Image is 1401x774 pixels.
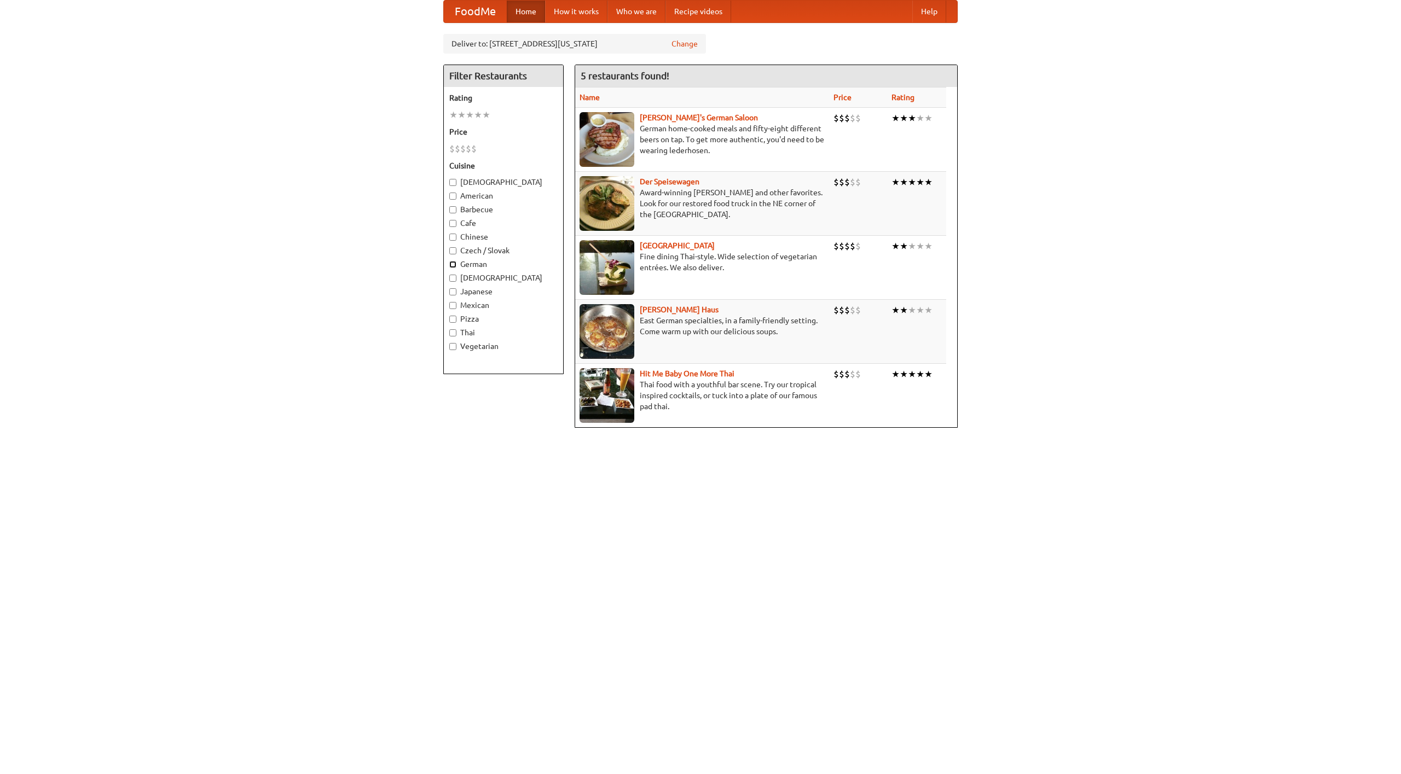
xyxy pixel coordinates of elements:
li: $ [455,143,460,155]
input: Vegetarian [449,343,456,350]
a: Change [671,38,698,49]
li: $ [833,176,839,188]
input: Thai [449,329,456,336]
li: ★ [916,240,924,252]
p: Fine dining Thai-style. Wide selection of vegetarian entrées. We also deliver. [580,251,825,273]
li: $ [833,112,839,124]
li: ★ [908,304,916,316]
li: ★ [900,176,908,188]
img: kohlhaus.jpg [580,304,634,359]
li: ★ [916,304,924,316]
li: $ [844,176,850,188]
label: German [449,259,558,270]
label: Thai [449,327,558,338]
li: $ [855,112,861,124]
li: $ [839,240,844,252]
li: ★ [908,240,916,252]
li: ★ [916,176,924,188]
input: German [449,261,456,268]
input: Czech / Slovak [449,247,456,254]
b: Der Speisewagen [640,177,699,186]
a: Recipe videos [665,1,731,22]
li: $ [844,304,850,316]
img: speisewagen.jpg [580,176,634,231]
li: ★ [891,112,900,124]
input: Chinese [449,234,456,241]
a: Price [833,93,852,102]
a: Who we are [607,1,665,22]
a: How it works [545,1,607,22]
input: Japanese [449,288,456,295]
li: $ [839,112,844,124]
label: Chinese [449,231,558,242]
li: ★ [908,112,916,124]
li: $ [833,240,839,252]
li: ★ [482,109,490,121]
li: ★ [908,176,916,188]
label: Mexican [449,300,558,311]
li: ★ [449,109,458,121]
label: Cafe [449,218,558,229]
input: Cafe [449,220,456,227]
li: $ [833,304,839,316]
li: $ [449,143,455,155]
li: ★ [891,304,900,316]
li: ★ [916,112,924,124]
li: ★ [900,240,908,252]
li: ★ [900,112,908,124]
li: $ [844,240,850,252]
a: Name [580,93,600,102]
label: [DEMOGRAPHIC_DATA] [449,177,558,188]
li: ★ [924,176,933,188]
li: ★ [916,368,924,380]
li: $ [850,368,855,380]
h5: Price [449,126,558,137]
li: ★ [891,368,900,380]
input: Mexican [449,302,456,309]
li: $ [855,368,861,380]
input: Barbecue [449,206,456,213]
input: American [449,193,456,200]
li: ★ [924,304,933,316]
p: German home-cooked meals and fifty-eight different beers on tap. To get more authentic, you'd nee... [580,123,825,156]
li: ★ [474,109,482,121]
a: Hit Me Baby One More Thai [640,369,734,378]
li: $ [471,143,477,155]
a: FoodMe [444,1,507,22]
li: $ [855,304,861,316]
li: $ [855,240,861,252]
li: $ [844,112,850,124]
a: [PERSON_NAME]'s German Saloon [640,113,758,122]
h5: Cuisine [449,160,558,171]
li: $ [850,176,855,188]
img: satay.jpg [580,240,634,295]
a: [GEOGRAPHIC_DATA] [640,241,715,250]
label: Japanese [449,286,558,297]
label: Pizza [449,313,558,324]
h5: Rating [449,92,558,103]
li: $ [839,176,844,188]
a: [PERSON_NAME] Haus [640,305,719,314]
li: $ [850,304,855,316]
li: $ [855,176,861,188]
input: Pizza [449,316,456,323]
label: Vegetarian [449,341,558,352]
li: $ [850,240,855,252]
li: ★ [458,109,466,121]
a: Rating [891,93,914,102]
label: Czech / Slovak [449,245,558,256]
li: ★ [908,368,916,380]
input: [DEMOGRAPHIC_DATA] [449,179,456,186]
li: ★ [924,112,933,124]
li: $ [839,304,844,316]
h4: Filter Restaurants [444,65,563,87]
label: American [449,190,558,201]
li: $ [844,368,850,380]
li: $ [839,368,844,380]
li: $ [833,368,839,380]
div: Deliver to: [STREET_ADDRESS][US_STATE] [443,34,706,54]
